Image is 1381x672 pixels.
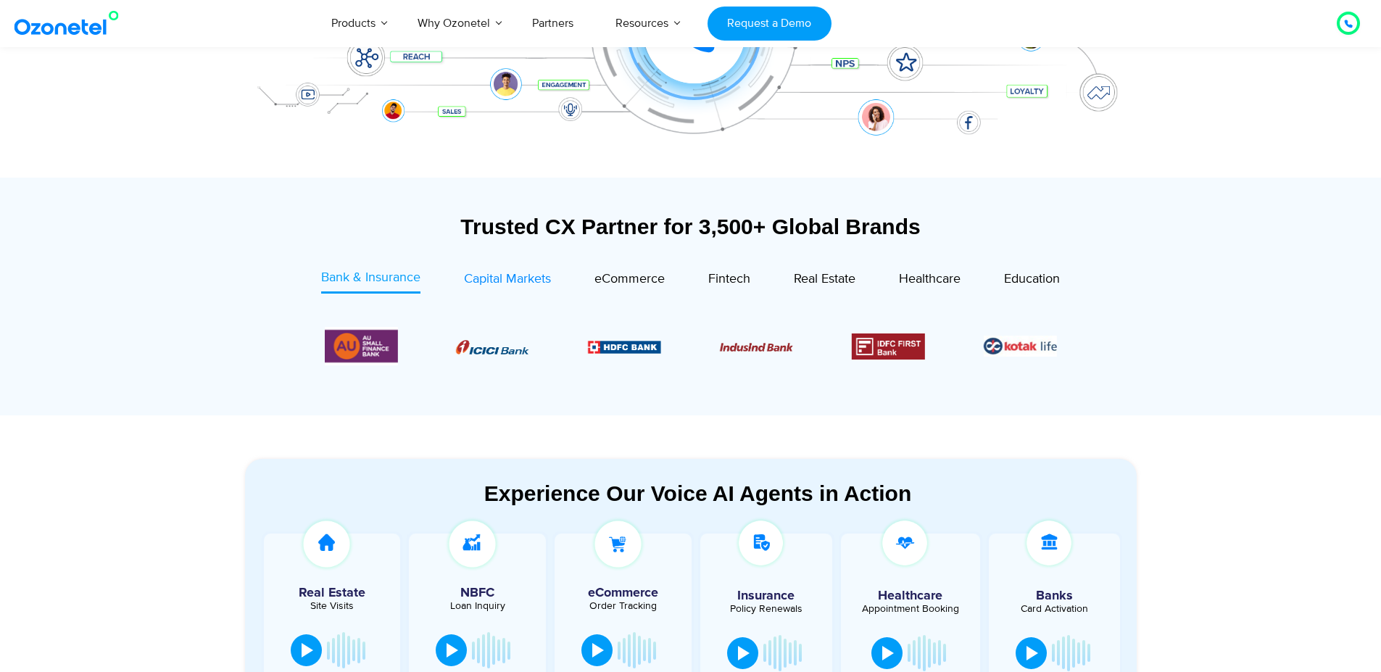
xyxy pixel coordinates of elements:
span: Bank & Insurance [321,270,420,286]
a: Request a Demo [708,7,831,41]
div: Policy Renewals [708,604,825,614]
div: Site Visits [271,601,394,611]
h5: Insurance [708,589,825,602]
h5: Banks [996,589,1113,602]
div: Order Tracking [562,601,684,611]
div: 3 / 6 [720,338,793,355]
span: Capital Markets [464,271,551,287]
h5: Real Estate [271,586,394,600]
div: 5 / 6 [984,336,1057,357]
div: Trusted CX Partner for 3,500+ Global Brands [245,214,1137,239]
span: Healthcare [899,271,961,287]
a: Education [1004,268,1060,294]
a: Bank & Insurance [321,268,420,294]
a: Capital Markets [464,268,551,294]
a: Fintech [708,268,750,294]
span: Education [1004,271,1060,287]
div: 2 / 6 [588,338,661,355]
div: Experience Our Voice AI Agents in Action [260,481,1137,506]
h5: Healthcare [852,589,969,602]
img: Picture9.png [588,341,661,353]
a: eCommerce [594,268,665,294]
div: 1 / 6 [456,338,529,355]
h5: eCommerce [562,586,684,600]
span: eCommerce [594,271,665,287]
span: Fintech [708,271,750,287]
div: Loan Inquiry [416,601,539,611]
div: Image Carousel [325,327,1057,365]
div: 6 / 6 [324,327,397,365]
div: Appointment Booking [852,604,969,614]
span: Real Estate [794,271,855,287]
img: Picture13.png [324,327,397,365]
a: Healthcare [899,268,961,294]
a: Real Estate [794,268,855,294]
img: Picture12.png [852,333,925,360]
img: Picture8.png [456,340,529,354]
img: Picture26.jpg [984,336,1057,357]
h5: NBFC [416,586,539,600]
div: Card Activation [996,604,1113,614]
div: 4 / 6 [852,333,925,360]
img: Picture10.png [720,343,793,352]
